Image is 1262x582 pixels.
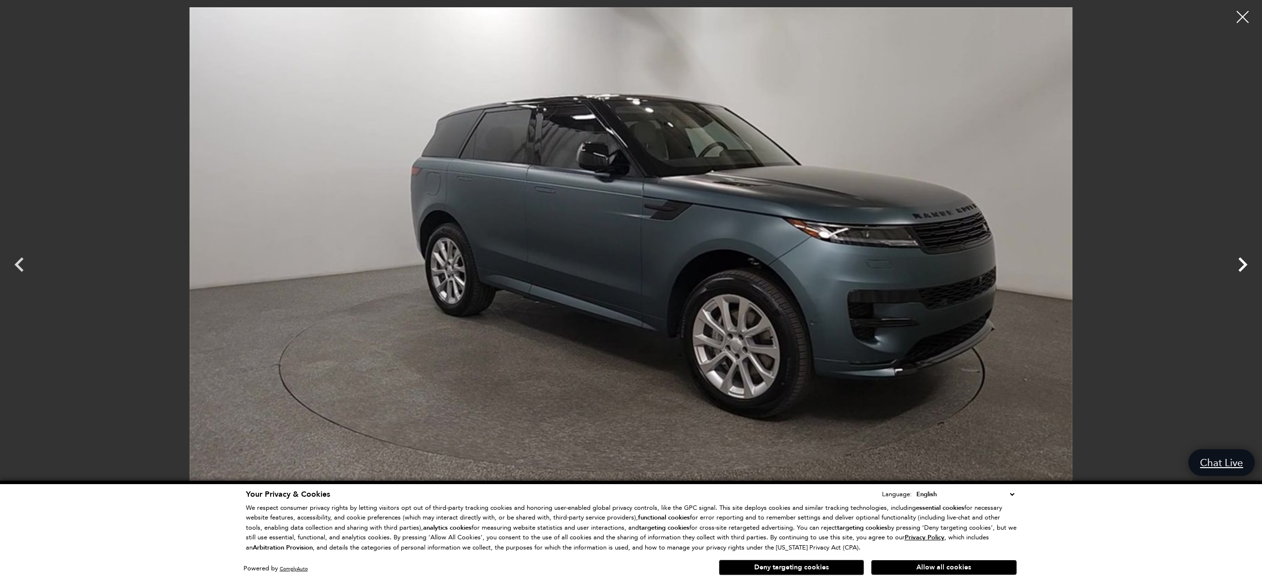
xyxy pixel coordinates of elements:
[246,503,1017,553] p: We respect consumer privacy rights by letting visitors opt out of third-party tracking cookies an...
[916,503,964,512] strong: essential cookies
[1195,456,1248,469] span: Chat Live
[1228,245,1257,289] div: Next
[5,245,34,289] div: Previous
[423,523,471,532] strong: analytics cookies
[905,534,944,541] a: Privacy Policy
[280,566,308,572] a: ComplyAuto
[719,560,864,575] button: Deny targeting cookies
[905,533,944,542] u: Privacy Policy
[246,489,330,500] span: Your Privacy & Cookies
[243,566,308,572] div: Powered by
[48,7,1214,504] img: New 2025 Giola Green Land Rover Dynamic SE image 2
[871,560,1017,575] button: Allow all cookies
[1188,449,1255,476] a: Chat Live
[837,523,887,532] strong: targeting cookies
[638,513,690,522] strong: functional cookies
[639,523,689,532] strong: targeting cookies
[253,543,313,552] strong: Arbitration Provision
[914,489,1017,500] select: Language Select
[882,491,912,497] div: Language:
